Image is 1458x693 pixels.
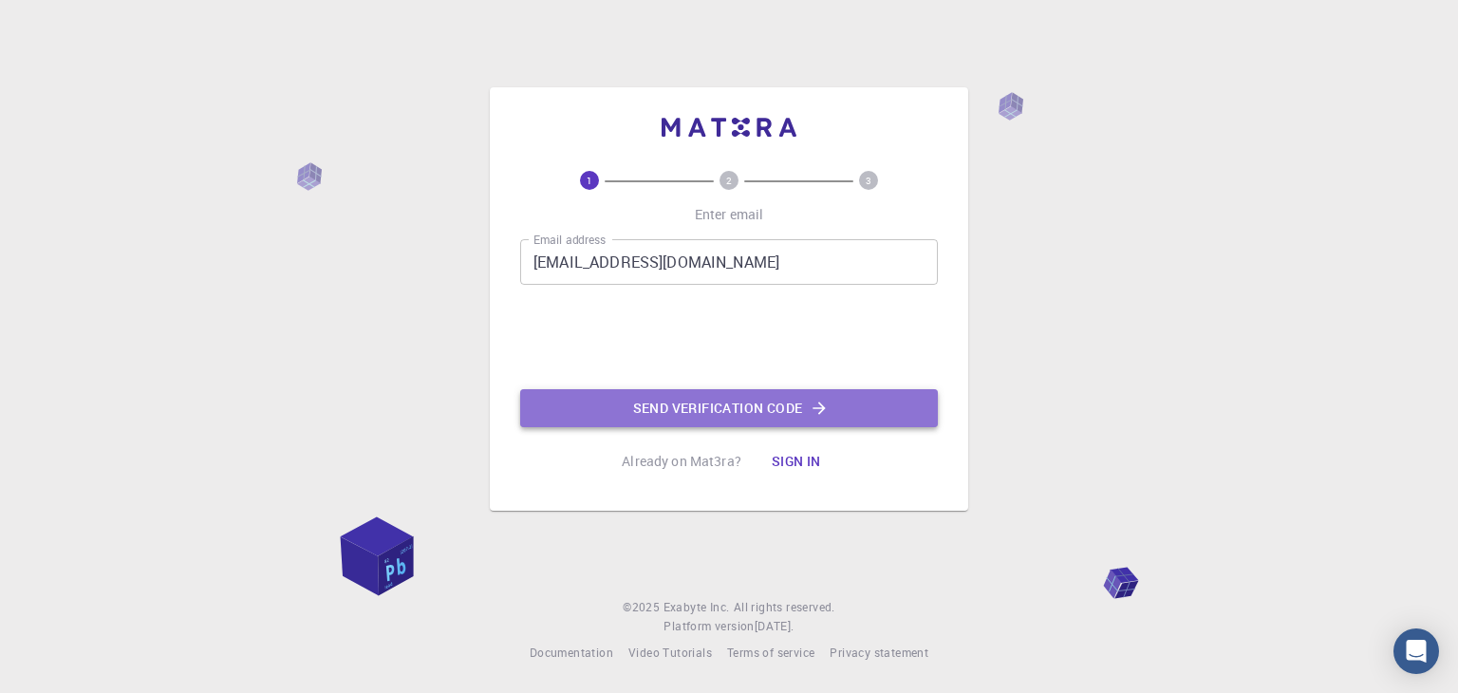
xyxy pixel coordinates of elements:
a: Privacy statement [830,644,928,663]
span: Video Tutorials [628,645,712,660]
div: Open Intercom Messenger [1393,628,1439,674]
a: [DATE]. [755,617,794,636]
span: Documentation [530,645,613,660]
p: Enter email [695,205,764,224]
text: 3 [866,174,871,187]
a: Terms of service [727,644,814,663]
label: Email address [533,232,606,248]
span: Exabyte Inc. [664,599,730,614]
p: Already on Mat3ra? [622,452,741,471]
span: [DATE] . [755,618,794,633]
a: Exabyte Inc. [664,598,730,617]
button: Send verification code [520,389,938,427]
span: Platform version [664,617,754,636]
span: All rights reserved. [734,598,835,617]
button: Sign in [757,442,836,480]
a: Documentation [530,644,613,663]
span: © 2025 [623,598,663,617]
a: Video Tutorials [628,644,712,663]
text: 1 [587,174,592,187]
span: Privacy statement [830,645,928,660]
span: Terms of service [727,645,814,660]
iframe: reCAPTCHA [585,300,873,374]
text: 2 [726,174,732,187]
